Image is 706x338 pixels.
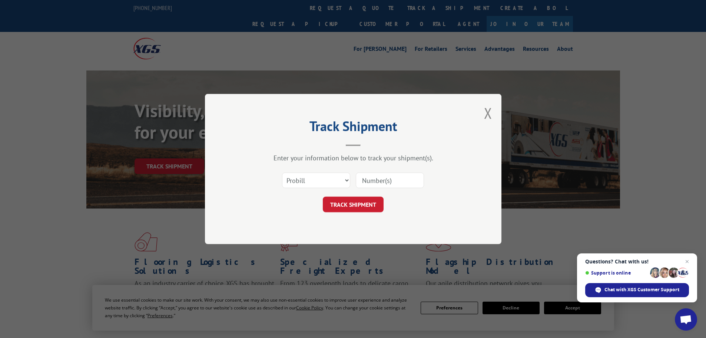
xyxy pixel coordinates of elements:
[585,259,689,265] span: Questions? Chat with us!
[604,286,679,293] span: Chat with XGS Customer Support
[585,283,689,297] span: Chat with XGS Customer Support
[484,103,492,123] button: Close modal
[585,270,647,276] span: Support is online
[675,308,697,331] a: Open chat
[356,173,424,188] input: Number(s)
[242,121,464,135] h2: Track Shipment
[242,154,464,162] div: Enter your information below to track your shipment(s).
[323,197,384,212] button: TRACK SHIPMENT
